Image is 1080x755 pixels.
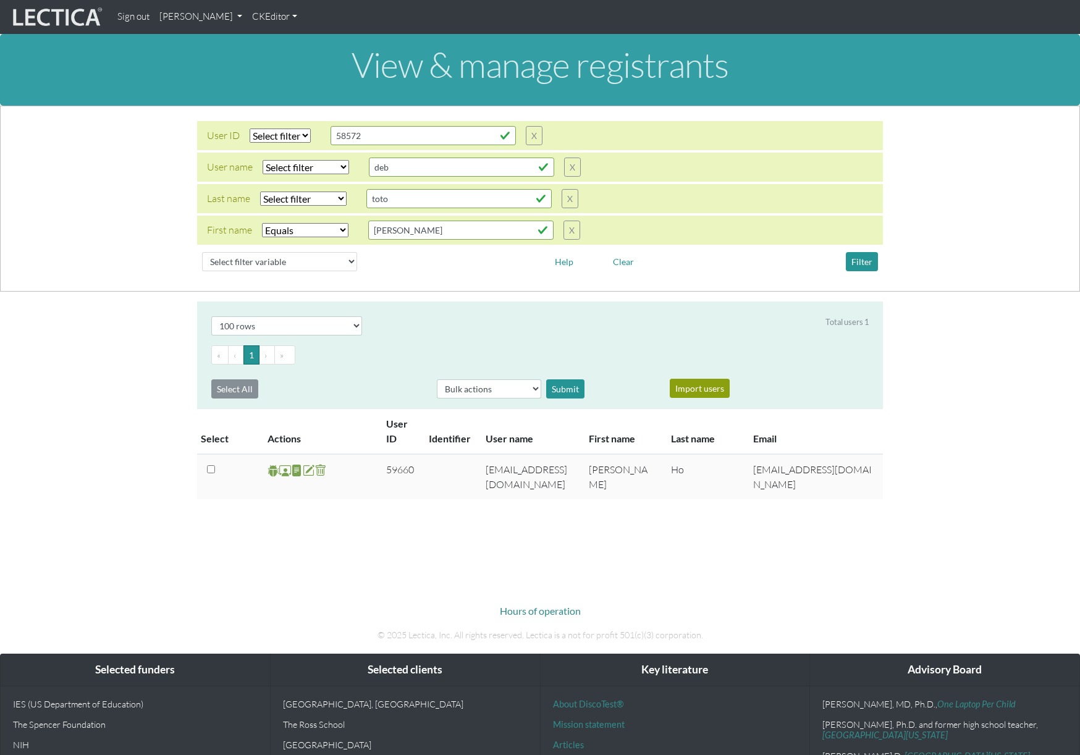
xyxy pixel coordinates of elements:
h1: View & manage registrants [10,46,1070,84]
button: Help [549,252,579,271]
a: CKEditor [247,5,302,29]
button: X [563,221,580,240]
th: Actions [260,408,379,454]
button: X [526,126,542,145]
a: Hours of operation [500,605,581,617]
button: Import users [670,379,730,398]
p: NIH [13,740,258,750]
p: IES (US Department of Education) [13,699,258,709]
span: reports [291,463,303,478]
td: [PERSON_NAME] [581,454,664,499]
th: First name [581,408,664,454]
th: Last name [664,408,746,454]
div: Last name [207,191,250,206]
span: delete [314,463,326,478]
p: The Spencer Foundation [13,719,258,730]
p: © 2025 Lectica, Inc. All rights reserved. Lectica is a not for profit 501(c)(3) corporation. [197,628,883,642]
div: Key literature [541,654,810,686]
button: Clear [607,252,639,271]
div: Total users 1 [825,316,869,328]
button: Go to page 1 [243,345,259,365]
th: User name [478,408,581,454]
p: [PERSON_NAME], Ph.D. and former high school teacher, [822,719,1067,741]
img: lecticalive [10,6,103,29]
a: Mission statement [553,719,625,730]
p: The Ross School [283,719,528,730]
td: [EMAIL_ADDRESS][DOMAIN_NAME] [746,454,883,499]
div: User ID [207,128,240,143]
th: Identifier [421,408,478,454]
th: User ID [379,408,421,454]
a: Articles [553,740,584,750]
a: One Laptop Per Child [937,699,1016,709]
p: [GEOGRAPHIC_DATA], [GEOGRAPHIC_DATA] [283,699,528,709]
ul: Pagination [211,345,869,365]
div: Selected clients [271,654,540,686]
a: About DiscoTest® [553,699,623,709]
button: X [564,158,581,177]
td: 59660 [379,454,421,499]
button: Select All [211,379,258,399]
a: [GEOGRAPHIC_DATA][US_STATE] [822,730,948,740]
div: Submit [546,379,584,399]
p: [PERSON_NAME], MD, Ph.D., [822,699,1067,709]
p: [GEOGRAPHIC_DATA] [283,740,528,750]
div: Selected funders [1,654,270,686]
th: Email [746,408,883,454]
td: [EMAIL_ADDRESS][DOMAIN_NAME] [478,454,581,499]
div: User name [207,159,253,174]
button: X [562,189,578,208]
a: Sign out [112,5,154,29]
th: Select [197,408,260,454]
div: Advisory Board [810,654,1079,686]
a: Help [549,254,579,266]
span: account update [303,463,314,478]
div: First name [207,222,252,237]
td: Ho [664,454,746,499]
span: Staff [279,463,291,478]
a: [PERSON_NAME] [154,5,247,29]
button: Filter [846,252,878,271]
